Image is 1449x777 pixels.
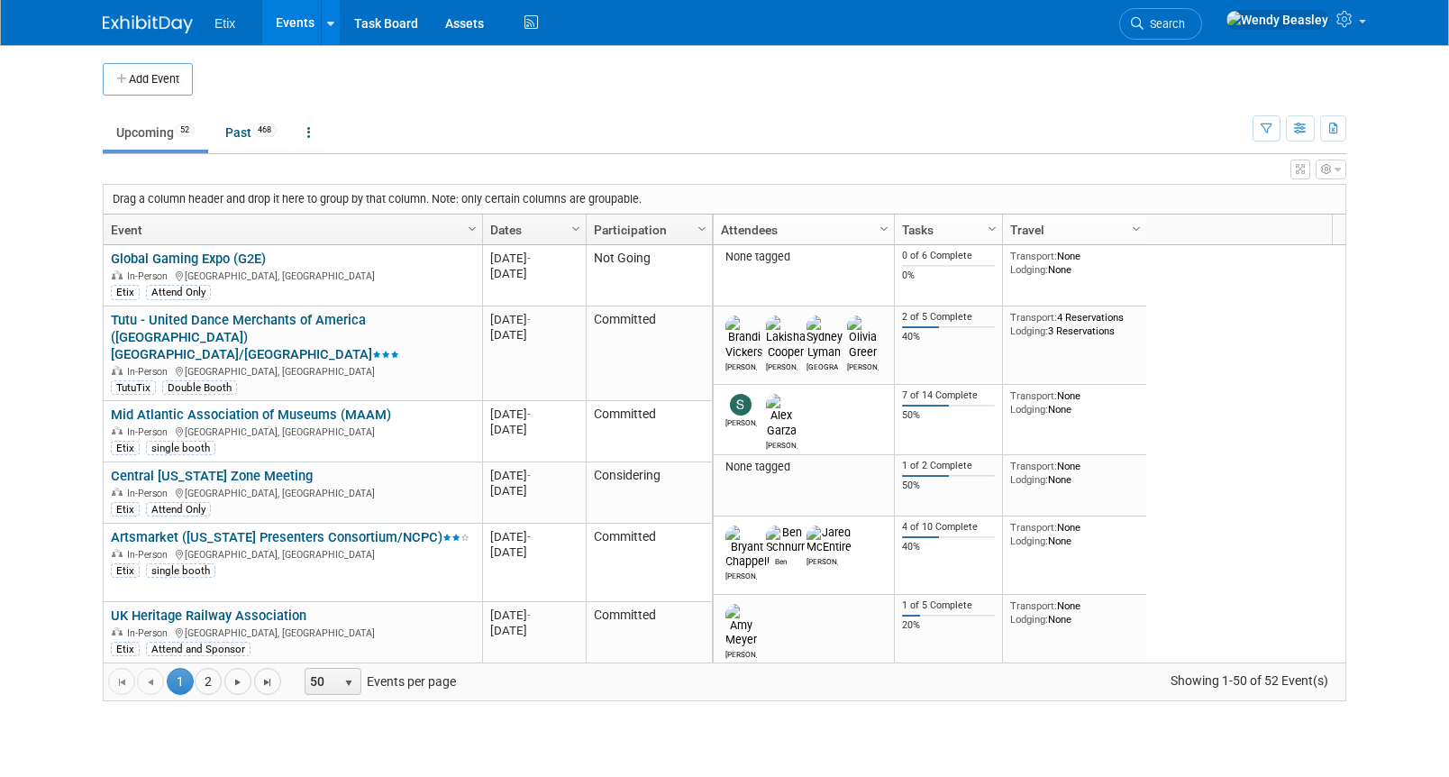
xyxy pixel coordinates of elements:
[112,270,123,279] img: In-Person Event
[1010,389,1140,416] div: None None
[693,215,713,242] a: Column Settings
[586,462,712,524] td: Considering
[807,554,838,566] div: Jared McEntire
[902,541,996,553] div: 40%
[167,668,194,695] span: 1
[108,668,135,695] a: Go to the first page
[112,549,123,558] img: In-Person Event
[527,469,531,482] span: -
[111,441,140,455] div: Etix
[1010,250,1057,262] span: Transport:
[586,245,712,306] td: Not Going
[103,63,193,96] button: Add Event
[111,625,474,640] div: [GEOGRAPHIC_DATA], [GEOGRAPHIC_DATA]
[1010,311,1057,324] span: Transport:
[465,222,479,236] span: Column Settings
[807,526,852,554] img: Jared McEntire
[490,266,578,281] div: [DATE]
[127,270,173,282] span: In-Person
[146,642,251,656] div: Attend and Sponsor
[137,668,164,695] a: Go to the previous page
[260,675,275,690] span: Go to the last page
[490,544,578,560] div: [DATE]
[195,668,222,695] a: 2
[111,380,156,395] div: TutuTix
[1119,8,1202,40] a: Search
[695,222,709,236] span: Column Settings
[127,627,173,639] span: In-Person
[725,569,757,580] div: Bryant Chappell
[902,389,996,402] div: 7 of 14 Complete
[1010,521,1140,547] div: None None
[527,608,531,622] span: -
[902,460,996,472] div: 1 of 2 Complete
[721,460,888,474] div: None tagged
[902,619,996,632] div: 20%
[902,480,996,492] div: 50%
[111,268,474,283] div: [GEOGRAPHIC_DATA], [GEOGRAPHIC_DATA]
[807,315,843,359] img: Sydney Lyman
[127,549,173,561] span: In-Person
[111,608,306,624] a: UK Heritage Railway Association
[1010,535,1048,547] span: Lodging:
[111,251,266,267] a: Global Gaming Expo (G2E)
[1010,460,1057,472] span: Transport:
[569,222,583,236] span: Column Settings
[527,530,531,544] span: -
[902,599,996,612] div: 1 of 5 Complete
[902,311,996,324] div: 2 of 5 Complete
[114,675,129,690] span: Go to the first page
[490,407,578,422] div: [DATE]
[103,115,208,150] a: Upcoming52
[1154,668,1345,693] span: Showing 1-50 of 52 Event(s)
[586,602,712,663] td: Committed
[902,521,996,534] div: 4 of 10 Complete
[877,222,891,236] span: Column Settings
[490,327,578,343] div: [DATE]
[111,468,313,484] a: Central [US_STATE] Zone Meeting
[1010,389,1057,402] span: Transport:
[902,270,996,282] div: 0%
[725,360,757,371] div: Brandi Vickers
[127,488,173,499] span: In-Person
[490,422,578,437] div: [DATE]
[1129,222,1144,236] span: Column Settings
[143,675,158,690] span: Go to the previous page
[254,668,281,695] a: Go to the last page
[490,312,578,327] div: [DATE]
[766,315,806,359] img: Lakisha Cooper
[1010,311,1140,337] div: 4 Reservations 3 Reservations
[231,675,245,690] span: Go to the next page
[725,604,757,647] img: Amy Meyer
[490,468,578,483] div: [DATE]
[1010,521,1057,534] span: Transport:
[766,554,797,566] div: Ben Schnurr
[111,215,470,245] a: Event
[725,315,763,359] img: Brandi Vickers
[1010,215,1135,245] a: Travel
[527,251,531,265] span: -
[104,185,1345,214] div: Drag a column header and drop it here to group by that column. Note: only certain columns are gro...
[725,416,757,427] div: scott sloyer
[111,546,474,562] div: [GEOGRAPHIC_DATA], [GEOGRAPHIC_DATA]
[127,366,173,378] span: In-Person
[725,526,770,569] img: Bryant Chappell
[766,438,797,450] div: Alex Garza
[902,250,996,262] div: 0 of 6 Complete
[766,394,797,437] img: Alex Garza
[1226,10,1329,30] img: Wendy Beasley
[111,502,140,516] div: Etix
[103,15,193,33] img: ExhibitDay
[112,426,123,435] img: In-Person Event
[721,215,882,245] a: Attendees
[111,285,140,299] div: Etix
[111,485,474,500] div: [GEOGRAPHIC_DATA], [GEOGRAPHIC_DATA]
[721,250,888,264] div: None tagged
[902,331,996,343] div: 40%
[985,222,999,236] span: Column Settings
[567,215,587,242] a: Column Settings
[305,669,336,694] span: 50
[162,380,237,395] div: Double Booth
[983,215,1003,242] a: Column Settings
[847,315,879,359] img: Olivia Greer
